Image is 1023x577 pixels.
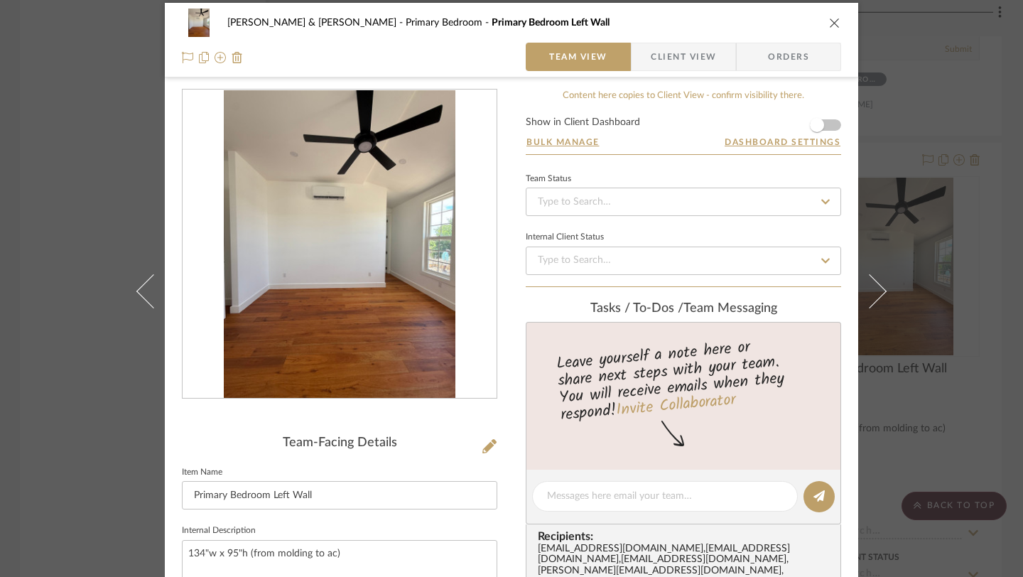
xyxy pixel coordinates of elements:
span: Primary Bedroom [406,18,492,28]
a: Invite Collaborator [615,388,737,424]
div: 0 [183,90,497,399]
img: 0f1f13fe-43e1-4fb7-929b-9d87528bdadb_48x40.jpg [182,9,216,37]
button: Dashboard Settings [724,136,841,149]
div: Leave yourself a note here or share next steps with your team. You will receive emails when they ... [524,332,843,427]
input: Type to Search… [526,247,841,275]
div: Team Status [526,176,571,183]
input: Type to Search… [526,188,841,216]
button: close [828,16,841,29]
img: Remove from project [232,52,243,63]
input: Enter Item Name [182,481,497,509]
img: 0f1f13fe-43e1-4fb7-929b-9d87528bdadb_436x436.jpg [224,90,455,399]
span: Tasks / To-Dos / [590,302,683,315]
span: Team View [549,43,607,71]
span: Primary Bedroom Left Wall [492,18,610,28]
div: Content here copies to Client View - confirm visibility there. [526,89,841,103]
button: Bulk Manage [526,136,600,149]
span: Orders [752,43,825,71]
div: team Messaging [526,301,841,317]
span: [PERSON_NAME] & [PERSON_NAME] [227,18,406,28]
div: Internal Client Status [526,234,604,241]
span: Recipients: [538,530,835,543]
div: Team-Facing Details [182,436,497,451]
label: Item Name [182,469,222,476]
label: Internal Description [182,527,256,534]
span: Client View [651,43,716,71]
